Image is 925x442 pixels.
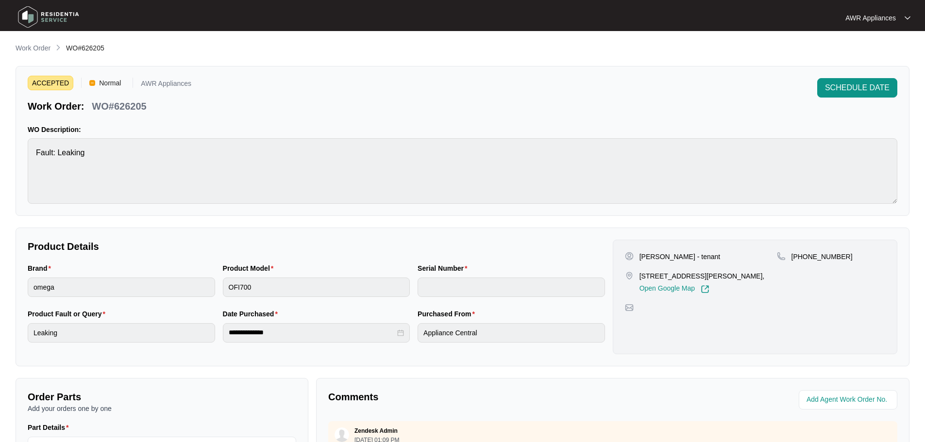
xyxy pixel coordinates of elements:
[807,394,891,406] input: Add Agent Work Order No.
[625,252,634,261] img: user-pin
[418,263,471,273] label: Serial Number
[639,271,765,281] p: [STREET_ADDRESS][PERSON_NAME],
[28,309,109,319] label: Product Fault or Query
[28,263,55,273] label: Brand
[639,252,721,262] p: [PERSON_NAME] - tenant
[28,323,215,343] input: Product Fault or Query
[223,309,282,319] label: Date Purchased
[92,99,146,113] p: WO#626205
[625,303,634,312] img: map-pin
[66,44,104,52] span: WO#626205
[817,78,897,98] button: SCHEDULE DATE
[905,16,910,20] img: dropdown arrow
[328,390,606,404] p: Comments
[54,44,62,51] img: chevron-right
[418,323,605,343] input: Purchased From
[335,427,349,442] img: user.svg
[701,285,709,294] img: Link-External
[16,43,50,53] p: Work Order
[777,252,786,261] img: map-pin
[825,82,890,94] span: SCHEDULE DATE
[229,327,396,338] input: Date Purchased
[14,43,52,54] a: Work Order
[639,285,709,294] a: Open Google Map
[28,76,73,90] span: ACCEPTED
[95,76,125,90] span: Normal
[28,404,296,413] p: Add your orders one by one
[28,240,605,253] p: Product Details
[354,427,398,435] p: Zendesk Admin
[15,2,83,32] img: residentia service logo
[28,138,897,204] textarea: Fault: Leaking
[845,13,896,23] p: AWR Appliances
[625,271,634,280] img: map-pin
[223,278,410,297] input: Product Model
[28,99,84,113] p: Work Order:
[28,278,215,297] input: Brand
[791,252,853,262] p: [PHONE_NUMBER]
[418,309,479,319] label: Purchased From
[28,390,296,404] p: Order Parts
[418,278,605,297] input: Serial Number
[223,263,278,273] label: Product Model
[28,423,73,432] label: Part Details
[89,80,95,86] img: Vercel Logo
[28,125,897,134] p: WO Description:
[141,80,191,90] p: AWR Appliances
